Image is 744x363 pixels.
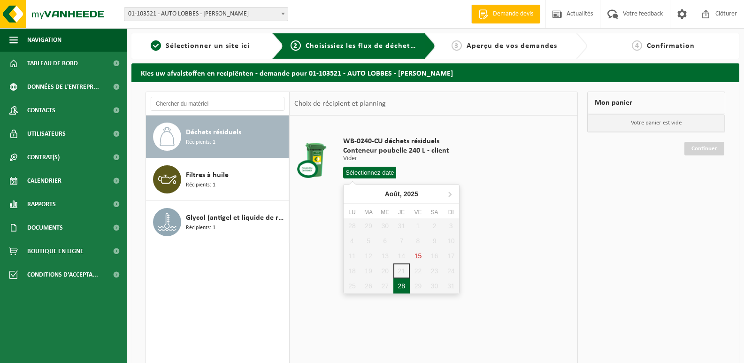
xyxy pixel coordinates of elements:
[27,75,99,99] span: Données de l'entrepr...
[27,193,56,216] span: Rapports
[377,208,393,217] div: Me
[186,127,241,138] span: Déchets résiduels
[124,7,288,21] span: 01-103521 - AUTO LOBBES - JOHN CONSTANT - LOBBES
[27,99,55,122] span: Contacts
[343,155,449,162] p: Vider
[343,167,396,178] input: Sélectionnez date
[393,208,410,217] div: Je
[344,208,360,217] div: Lu
[131,63,739,82] h2: Kies uw afvalstoffen en recipiënten - demande pour 01-103521 - AUTO LOBBES - [PERSON_NAME]
[360,208,376,217] div: Ma
[186,212,286,224] span: Glycol (antigel et liquide de refroidissement) in 200l
[27,28,61,52] span: Navigation
[151,40,161,51] span: 1
[27,122,66,146] span: Utilisateurs
[27,146,60,169] span: Contrat(s)
[291,40,301,51] span: 2
[146,116,289,158] button: Déchets résiduels Récipients: 1
[186,224,215,232] span: Récipients: 1
[186,170,229,181] span: Filtres à huile
[166,42,250,50] span: Sélectionner un site ici
[684,142,724,155] a: Continuer
[491,9,536,19] span: Demande devis
[27,216,63,239] span: Documents
[410,208,426,217] div: Ve
[151,97,284,111] input: Chercher du matériel
[467,42,557,50] span: Aperçu de vos demandes
[587,92,725,114] div: Mon panier
[404,191,418,197] i: 2025
[306,42,462,50] span: Choisissiez les flux de déchets et récipients
[647,42,695,50] span: Confirmation
[27,263,98,286] span: Conditions d'accepta...
[186,138,215,147] span: Récipients: 1
[588,114,725,132] p: Votre panier est vide
[343,146,449,155] span: Conteneur poubelle 240 L - client
[443,208,459,217] div: Di
[471,5,540,23] a: Demande devis
[146,201,289,243] button: Glycol (antigel et liquide de refroidissement) in 200l Récipients: 1
[146,158,289,201] button: Filtres à huile Récipients: 1
[632,40,642,51] span: 4
[27,239,84,263] span: Boutique en ligne
[136,40,265,52] a: 1Sélectionner un site ici
[381,186,422,201] div: Août,
[124,8,288,21] span: 01-103521 - AUTO LOBBES - JOHN CONSTANT - LOBBES
[426,208,443,217] div: Sa
[343,137,449,146] span: WB-0240-CU déchets résiduels
[290,92,391,116] div: Choix de récipient et planning
[452,40,462,51] span: 3
[27,169,61,193] span: Calendrier
[186,181,215,190] span: Récipients: 1
[393,278,410,293] div: 28
[27,52,78,75] span: Tableau de bord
